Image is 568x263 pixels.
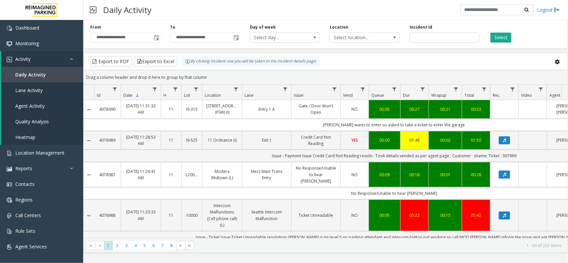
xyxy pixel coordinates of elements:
span: Go to the last page [185,241,194,250]
span: NO [352,106,358,112]
div: By clicking Incident row you will be taken to the incident details page. [182,57,320,66]
img: 'icon' [7,229,12,234]
img: 'icon' [7,57,12,62]
a: 00:21 [433,106,458,112]
span: Page 5 [140,241,149,250]
a: [DATE] 11:28:52 AM [125,134,157,147]
a: Heatmap [1,129,83,145]
a: 00:15 [433,212,458,218]
span: Agent [549,92,560,98]
div: 00:05 [373,106,396,112]
span: Select location... [330,33,385,42]
a: 00:27 [405,106,425,112]
span: Rule Sets [15,228,35,234]
a: [STREET_ADDRESS] (FSW) (I) [206,103,238,115]
div: Data table [84,85,568,238]
a: Gate / Door Won't Open [295,103,336,115]
span: Lane [245,92,254,98]
a: Logout [537,6,560,13]
span: Id [97,92,100,98]
a: Entry 1 A [246,106,287,112]
span: Heatmap [15,134,35,140]
a: Modera Midtown (L) [206,168,238,181]
button: Select [490,33,511,43]
div: 00:18 [405,172,425,178]
span: Reports [15,165,32,172]
a: Collapse Details [84,172,94,178]
a: 4078989 [98,137,117,143]
a: I9-315 [186,106,198,112]
a: 11 [165,172,177,178]
a: 00:53 [466,106,486,112]
a: 01:50 [466,137,486,143]
img: 'icon' [7,41,12,47]
a: 11 [165,137,177,143]
span: Queue [371,92,384,98]
a: Ticket Unreadable [295,212,336,218]
span: Go to the next page [178,243,183,248]
a: I9-525 [186,137,198,143]
span: Rec. [493,92,500,98]
span: NO [352,212,358,218]
span: Lot [184,92,190,98]
label: To [170,24,175,30]
a: 11 Ordnance (I) [206,137,238,143]
img: 'icon' [7,213,12,218]
span: Dur [403,92,410,98]
span: Wrapup [431,92,447,98]
a: NO [345,212,365,218]
a: 4078990 [98,106,117,112]
span: Agent Activity [15,103,45,109]
a: [DATE] 11:26:41 AM [125,168,157,181]
div: 00:01 [433,172,458,178]
a: Intercom Malfunctions (Cell phone call) (L) [206,202,238,228]
a: Collapse Details [84,138,94,143]
label: Location [330,24,348,30]
a: Video Filter Menu [536,85,545,94]
a: H Filter Menu [171,85,180,94]
img: infoIcon.svg [185,59,190,64]
span: Agent Services [15,243,47,250]
img: 'icon' [7,26,12,31]
a: Id Filter Menu [110,85,119,94]
a: [DATE] 11:31:32 AM [125,103,157,115]
span: Video [521,92,532,98]
button: Export to PDF [90,57,132,66]
a: Collapse Details [84,213,94,218]
span: YES [351,137,358,143]
span: Page 2 [113,241,122,250]
span: Daily Activity [15,71,46,78]
img: 'icon' [7,166,12,172]
span: Call Centers [15,212,41,218]
span: H [163,92,166,98]
img: 'icon' [7,197,12,203]
a: 00:09 [373,172,396,178]
img: 'icon' [7,151,12,156]
span: Page 7 [158,241,167,250]
a: Date Filter Menu [150,85,159,94]
img: logout [554,6,560,13]
h3: Daily Activity [100,2,155,18]
a: L20000500 [186,172,198,178]
span: Total [465,92,474,98]
a: 11 [165,106,177,112]
a: Credit Card Not Reading [295,134,336,147]
a: 4078988 [98,212,117,218]
span: Page 1 [104,241,113,250]
span: Issue [294,92,303,98]
a: 00:28 [466,172,486,178]
div: 05:22 [405,212,425,218]
span: Quality Analysis [15,118,49,125]
span: Page 3 [122,241,131,250]
a: Activity [1,51,83,67]
a: Lane Filter Menu [281,85,290,94]
a: 05:42 [466,212,486,218]
a: 10000 [186,212,198,218]
label: Incident Id [410,24,432,30]
kendo-pager-info: 1 - 30 of 222 items [198,243,561,248]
